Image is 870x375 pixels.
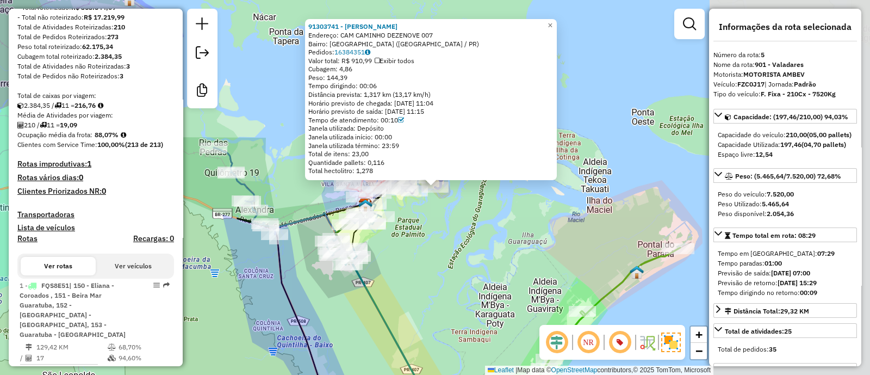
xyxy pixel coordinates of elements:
[630,265,644,279] img: PONTAL DO PARANÁ
[17,223,174,232] h4: Lista de veículos
[713,60,857,70] div: Nome da rota:
[358,198,372,212] img: CDD Paranagua
[308,133,554,142] div: Janela utilizada início: 00:00
[60,121,77,129] strong: 19,09
[36,342,107,353] td: 129,42 KM
[661,333,681,352] img: Exibir/Ocultar setores
[95,131,119,139] strong: 88,07%
[17,62,174,71] div: Total de Atividades não Roteirizadas:
[308,65,352,73] span: Cubagem: 4,86
[17,120,174,130] div: 210 / 11 =
[308,167,554,175] div: Total hectolitro: 1,278
[308,99,554,108] div: Horário previsto de chegada: [DATE] 11:04
[17,110,174,120] div: Média de Atividades por viagem:
[713,70,857,79] div: Motorista:
[718,345,853,354] div: Total de pedidos:
[308,82,554,90] div: Tempo dirigindo: 00:06
[17,173,174,182] h4: Rotas vários dias:
[767,210,794,218] strong: 2.054,36
[308,142,554,150] div: Janela utilizada término: 23:59
[102,186,106,196] strong: 0
[718,150,853,159] div: Espaço livre:
[737,80,765,88] strong: FZC0J17
[114,23,125,31] strong: 210
[308,48,554,57] div: Pedidos:
[485,366,713,375] div: Map data © contributors,© 2025 TomTom, Microsoft
[718,288,853,298] div: Tempo dirigindo no retorno:
[778,279,817,287] strong: [DATE] 15:29
[713,303,857,318] a: Distância Total:29,32 KM
[765,80,816,88] span: | Jornada:
[26,355,32,361] i: Total de Atividades
[713,244,857,302] div: Tempo total em rota: 08:29
[735,172,841,180] span: Peso: (5.465,64/7.520,00) 72,68%
[718,190,794,198] span: Peso do veículo:
[358,199,372,213] img: CDD Paranagua
[780,140,801,149] strong: 197,46
[734,113,848,121] span: Capacidade: (197,46/210,00) 94,03%
[761,90,836,98] strong: F. Fixa - 210Cx - 7520Kg
[718,130,853,140] div: Capacidade do veículo:
[817,249,835,257] strong: 07:29
[718,209,853,219] div: Peso disponível:
[718,259,853,268] div: Tempo paradas:
[718,278,853,288] div: Previsão de retorno:
[375,57,414,65] span: Exibir todos
[17,234,38,243] a: Rotas
[713,22,857,32] h4: Informações da rota selecionada
[713,323,857,338] a: Total de atividades:25
[544,19,557,32] a: Close popup
[695,328,703,341] span: +
[17,187,174,196] h4: Clientes Priorizados NR:
[607,329,633,355] span: Exibir número da rota
[120,72,123,80] strong: 3
[365,49,370,56] i: Observações
[718,249,853,259] div: Tempo em [GEOGRAPHIC_DATA]:
[308,124,554,133] div: Janela utilizada: Depósito
[548,21,552,30] span: ×
[17,122,24,128] i: Total de Atividades
[679,13,700,35] a: Exibir filtros
[551,366,598,374] a: OpenStreetMap
[74,101,96,109] strong: 216,76
[771,269,810,277] strong: [DATE] 07:00
[97,140,125,149] strong: 100,00%
[126,62,130,70] strong: 3
[20,353,25,364] td: /
[20,281,126,339] span: | 150 - Eliana - Coroados , 151 - Beira Mar Guaratuba, 152 - [GEOGRAPHIC_DATA] - [GEOGRAPHIC_DATA...
[17,102,24,109] i: Cubagem total roteirizado
[334,48,370,56] a: 16384351
[718,268,853,278] div: Previsão de saída:
[308,107,554,116] div: Horário previsto de saída: [DATE] 11:15
[807,131,852,139] strong: (05,00 pallets)
[308,22,397,30] a: 91303741 - [PERSON_NAME]
[79,173,83,182] strong: 0
[107,33,119,41] strong: 273
[191,79,213,104] a: Criar modelo
[800,288,817,297] strong: 00:09
[713,109,857,124] a: Capacidade: (197,46/210,00) 94,03%
[695,344,703,358] span: −
[133,234,174,243] h4: Recargas: 0
[713,126,857,164] div: Capacidade: (197,46/210,00) 94,03%
[54,102,61,109] i: Total de rotas
[153,282,160,288] em: Opções
[121,132,126,138] em: Média calculada utilizando a maior ocupação (%Peso ou %Cubagem) de cada rota da sessão. Rotas cro...
[713,228,857,242] a: Tempo total em rota: 08:29
[732,231,816,239] span: Tempo total em rota: 08:29
[515,366,517,374] span: |
[794,80,816,88] strong: Padrão
[713,79,857,89] div: Veículo:
[96,257,171,275] button: Ver veículos
[98,102,103,109] i: Meta Caixas/viagem: 182,26 Diferença: 34,50
[780,307,809,315] span: 29,32 KM
[713,168,857,183] a: Peso: (5.465,64/7.520,00) 72,68%
[713,50,857,60] div: Número da rota:
[40,122,47,128] i: Total de rotas
[17,159,174,169] h4: Rotas improdutivas:
[36,353,107,364] td: 17
[638,334,656,351] img: Fluxo de ruas
[718,199,853,209] div: Peso Utilizado:
[691,327,707,343] a: Zoom in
